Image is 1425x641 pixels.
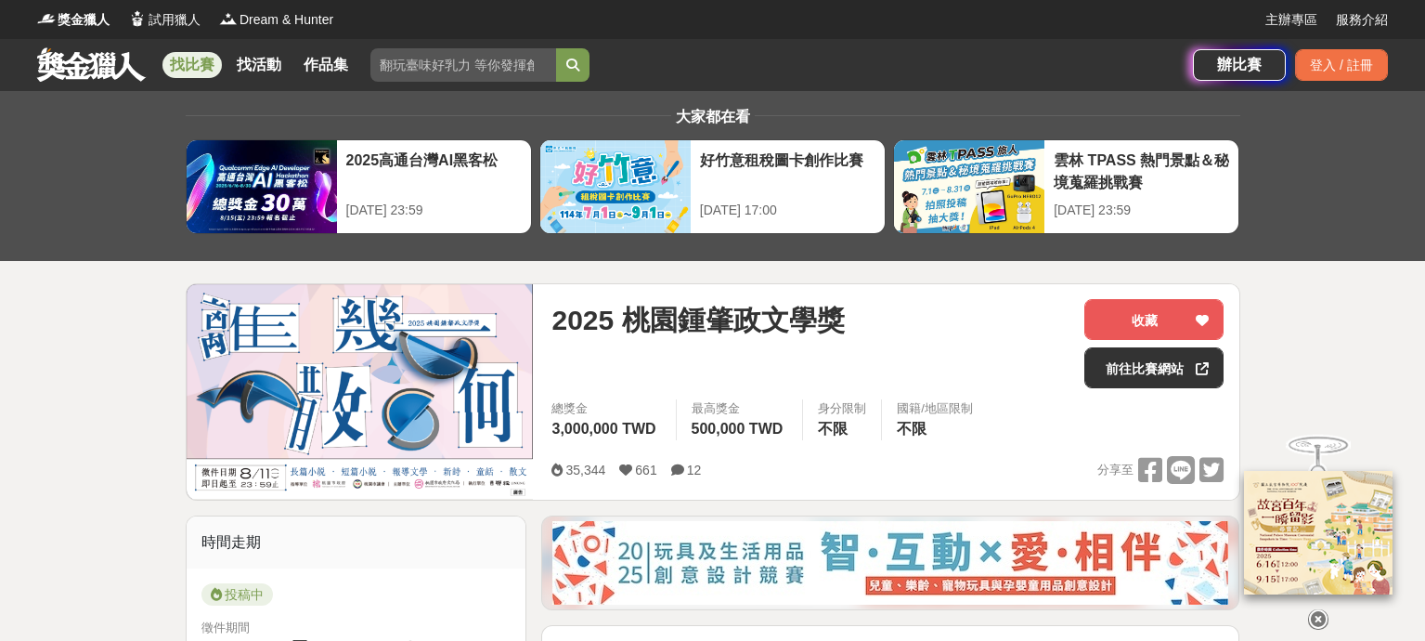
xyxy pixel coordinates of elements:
div: 身分限制 [818,399,866,418]
img: Logo [219,9,238,28]
a: 作品集 [296,52,356,78]
a: 前往比賽網站 [1084,347,1224,388]
a: Logo獎金獵人 [37,10,110,30]
span: 大家都在看 [671,109,755,124]
span: 不限 [818,421,848,437]
a: Logo試用獵人 [128,10,201,30]
img: Cover Image [187,284,534,499]
a: 找活動 [229,52,289,78]
div: 雲林 TPASS 熱門景點＆秘境蒐羅挑戰賽 [1054,150,1229,191]
div: [DATE] 17:00 [700,201,875,220]
a: 主辦專區 [1265,10,1317,30]
span: 獎金獵人 [58,10,110,30]
span: 35,344 [565,463,605,477]
span: 投稿中 [201,583,273,606]
span: 12 [687,463,702,477]
span: 500,000 TWD [692,421,784,437]
span: 661 [635,463,656,477]
a: 好竹意租稅圖卡創作比賽[DATE] 17:00 [539,139,886,234]
span: 不限 [897,421,926,437]
span: 2025 桃園鍾肇政文學獎 [551,299,844,341]
div: 時間走期 [187,517,526,569]
span: 總獎金 [551,399,660,418]
a: 雲林 TPASS 熱門景點＆秘境蒐羅挑戰賽[DATE] 23:59 [893,139,1239,234]
div: [DATE] 23:59 [1054,201,1229,220]
div: 登入 / 註冊 [1295,49,1388,81]
span: 試用獵人 [149,10,201,30]
img: Logo [128,9,147,28]
div: [DATE] 23:59 [346,201,522,220]
div: 2025高通台灣AI黑客松 [346,150,522,191]
a: 辦比賽 [1193,49,1286,81]
span: Dream & Hunter [240,10,333,30]
button: 收藏 [1084,299,1224,340]
div: 國籍/地區限制 [897,399,973,418]
a: 服務介紹 [1336,10,1388,30]
a: LogoDream & Hunter [219,10,333,30]
a: 找比賽 [162,52,222,78]
img: Logo [37,9,56,28]
span: 3,000,000 TWD [551,421,655,437]
div: 好竹意租稅圖卡創作比賽 [700,150,875,191]
input: 翻玩臺味好乳力 等你發揮創意！ [370,48,556,82]
span: 徵件期間 [201,621,250,634]
a: 2025高通台灣AI黑客松[DATE] 23:59 [186,139,532,234]
img: 968ab78a-c8e5-4181-8f9d-94c24feca916.png [1244,471,1393,595]
span: 最高獎金 [692,399,788,418]
span: 分享至 [1097,456,1134,484]
img: d4b53da7-80d9-4dd2-ac75-b85943ec9b32.jpg [552,521,1228,605]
